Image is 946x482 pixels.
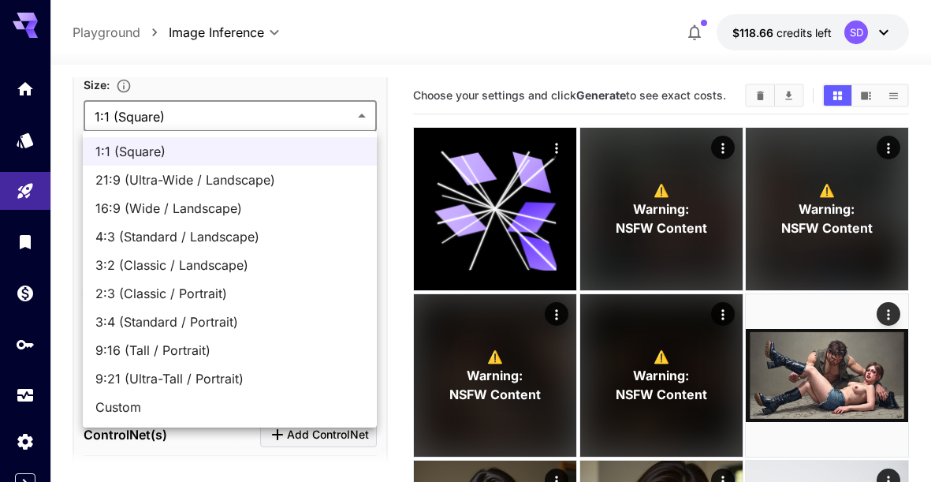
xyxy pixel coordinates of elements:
span: 21:9 (Ultra-Wide / Landscape) [95,170,364,189]
span: 3:2 (Classic / Landscape) [95,256,364,275]
span: 3:4 (Standard / Portrait) [95,312,364,331]
span: 9:16 (Tall / Portrait) [95,341,364,360]
span: 1:1 (Square) [95,142,364,161]
span: Custom [95,398,364,417]
span: 2:3 (Classic / Portrait) [95,284,364,303]
span: 4:3 (Standard / Landscape) [95,227,364,246]
span: 16:9 (Wide / Landscape) [95,199,364,218]
span: 9:21 (Ultra-Tall / Portrait) [95,369,364,388]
